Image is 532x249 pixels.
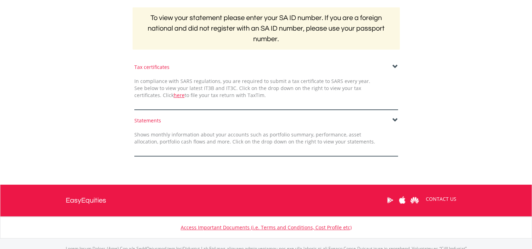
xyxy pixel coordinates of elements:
[129,131,380,145] div: Shows monthly information about your accounts such as portfolio summary, performance, asset alloc...
[133,7,400,50] h2: To view your statement please enter your SA ID number. If you are a foreign national and did not ...
[134,117,398,124] div: Statements
[134,78,370,98] span: In compliance with SARS regulations, you are required to submit a tax certificate to SARS every y...
[163,92,266,98] span: Click to file your tax return with TaxTim.
[409,189,421,211] a: Huawei
[181,224,352,231] a: Access Important Documents (i.e. Terms and Conditions, Cost Profile etc)
[134,64,398,71] div: Tax certificates
[384,189,396,211] a: Google Play
[396,189,409,211] a: Apple
[174,92,185,98] a: here
[421,189,461,209] a: CONTACT US
[66,185,106,216] a: EasyEquities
